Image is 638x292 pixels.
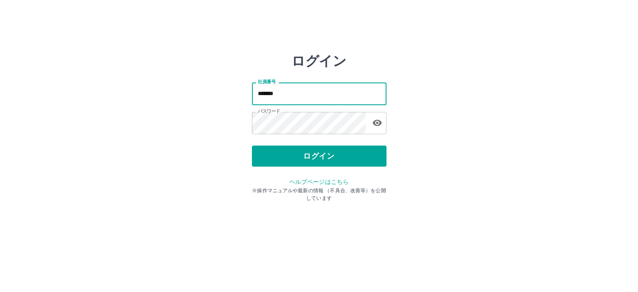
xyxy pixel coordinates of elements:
a: ヘルプページはこちら [289,178,349,185]
p: ※操作マニュアルや最新の情報 （不具合、改善等）を公開しています [252,187,387,202]
h2: ログイン [291,53,347,69]
label: パスワード [258,108,280,114]
button: ログイン [252,146,387,167]
label: 社員番号 [258,79,275,85]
